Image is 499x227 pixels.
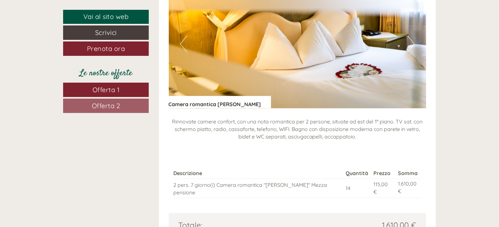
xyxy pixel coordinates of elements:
[174,169,343,179] th: Descrizione
[174,179,343,198] td: 2 pers. 7 giorno(i) Camera romantica "[PERSON_NAME]" Mezza pensione
[10,19,103,24] div: Hotel Weisses Lamm
[63,67,149,79] div: Le nostre offerte
[114,5,144,16] div: martedì
[63,41,149,56] a: Prenota ora
[343,179,371,198] td: 14
[10,32,103,36] small: 16:47
[93,86,120,94] span: Offerta 1
[373,181,388,195] span: 115,00 €
[222,169,258,184] button: Invia
[169,118,426,141] p: Rinnovate camere confort, con una nota romantica per 2 persone, situate ad est del 1° piano. TV s...
[5,18,107,38] div: Buon giorno, come possiamo aiutarla?
[63,10,149,24] a: Vai al sito web
[169,96,271,108] div: Camera romantica [PERSON_NAME]
[92,102,120,110] span: Offerta 2
[63,25,149,40] a: Scrivici
[371,169,395,179] th: Prezzo
[395,179,421,198] td: 1.610,00 €
[408,36,415,52] button: Next
[395,169,421,179] th: Somma
[343,169,371,179] th: Quantità
[180,36,187,52] button: Previous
